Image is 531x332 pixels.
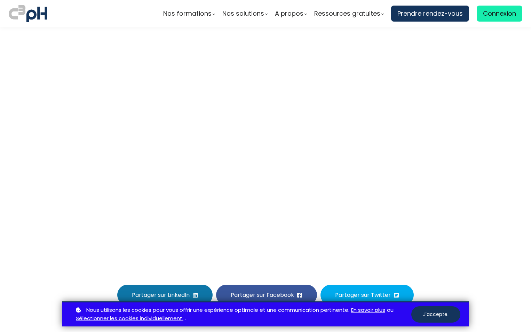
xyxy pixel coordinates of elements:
[320,285,414,305] button: Partager sur Twitter
[74,306,411,323] p: ou .
[335,291,391,299] span: Partager sur Twitter
[132,291,190,299] span: Partager sur LinkedIn
[275,8,303,19] span: A propos
[314,8,380,19] span: Ressources gratuites
[117,285,213,305] button: Partager sur LinkedIn
[351,306,385,315] a: En savoir plus
[163,8,212,19] span: Nos formations
[411,306,460,323] button: J'accepte.
[483,8,516,19] span: Connexion
[391,6,469,22] a: Prendre rendez-vous
[397,8,463,19] span: Prendre rendez-vous
[477,6,522,22] a: Connexion
[231,291,294,299] span: Partager sur Facebook
[216,285,317,305] button: Partager sur Facebook
[76,314,183,323] a: Sélectionner les cookies individuellement.
[86,306,349,315] span: Nous utilisons les cookies pour vous offrir une expérience optimale et une communication pertinente.
[9,3,47,24] img: logo C3PH
[222,8,264,19] span: Nos solutions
